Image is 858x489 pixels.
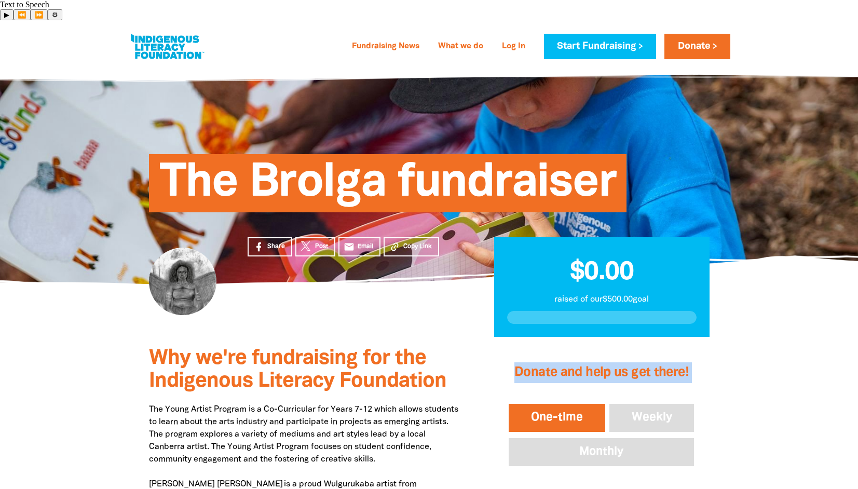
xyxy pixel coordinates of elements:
[507,293,697,306] p: raised of our $500.00 goal
[544,34,656,59] a: Start Fundraising
[344,241,355,252] i: email
[338,237,381,256] a: emailEmail
[358,242,373,251] span: Email
[159,162,617,212] span: The Brolga fundraiser
[346,38,426,55] a: Fundraising News
[507,436,696,468] button: Monthly
[267,242,285,251] span: Share
[664,34,730,59] a: Donate
[432,38,489,55] a: What we do
[315,242,328,251] span: Post
[403,242,432,251] span: Copy Link
[295,237,335,256] a: Post
[570,261,634,284] span: $0.00
[607,402,697,434] button: Weekly
[496,38,532,55] a: Log In
[31,9,48,20] button: Forward
[248,237,292,256] a: Share
[48,9,62,20] button: Settings
[384,237,439,256] button: Copy Link
[507,352,696,393] h2: Donate and help us get there!
[13,9,31,20] button: Previous
[507,402,607,434] button: One-time
[149,349,446,391] span: Why we're fundraising for the Indigenous Literacy Foundation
